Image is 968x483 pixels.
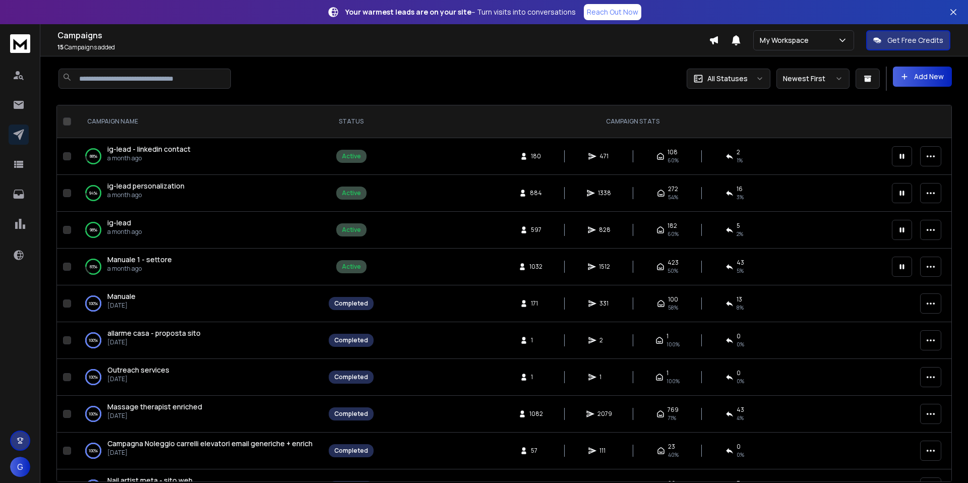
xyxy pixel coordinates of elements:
[107,375,169,383] p: [DATE]
[107,365,169,375] a: Outreach services
[531,299,541,308] span: 171
[737,222,740,230] span: 5
[668,304,678,312] span: 58 %
[668,148,678,156] span: 108
[334,447,368,455] div: Completed
[75,249,323,285] td: 83%Manuale 1 - settorea month ago
[89,335,98,345] p: 100 %
[345,7,471,17] strong: Your warmest leads are on your site
[531,152,541,160] span: 180
[668,156,679,164] span: 60 %
[587,7,638,17] p: Reach Out Now
[57,29,709,41] h1: Campaigns
[107,439,313,448] span: Campagna Noleggio carrelli elevatori email generiche + enrich
[90,225,97,235] p: 98 %
[668,185,678,193] span: 272
[107,144,191,154] span: ig-lead - linkedin contact
[668,295,678,304] span: 100
[107,154,191,162] p: a month ago
[75,433,323,469] td: 100%Campagna Noleggio carrelli elevatori email generiche + enrich[DATE]
[737,267,744,275] span: 5 %
[75,175,323,212] td: 94%ig-lead personalizationa month ago
[57,43,709,51] p: Campaigns added
[334,336,368,344] div: Completed
[599,299,610,308] span: 331
[342,152,361,160] div: Active
[107,265,172,273] p: a month ago
[10,457,30,477] button: G
[737,377,744,385] span: 0 %
[75,396,323,433] td: 100%Massage therapist enriched[DATE]
[737,259,744,267] span: 43
[776,69,850,89] button: Newest First
[737,451,744,459] span: 0 %
[90,151,97,161] p: 88 %
[107,291,136,301] a: Manuale
[531,373,541,381] span: 1
[737,193,744,201] span: 3 %
[668,230,679,238] span: 60 %
[75,322,323,359] td: 100%allarme casa - proposta sito[DATE]
[866,30,950,50] button: Get Free Credits
[599,152,610,160] span: 471
[107,218,131,227] span: ig-lead
[737,332,741,340] span: 0
[737,295,742,304] span: 13
[345,7,576,17] p: – Turn visits into conversations
[668,193,678,201] span: 54 %
[667,340,680,348] span: 100 %
[75,212,323,249] td: 98%ig-leada month ago
[737,340,744,348] span: 0 %
[89,298,98,309] p: 100 %
[531,447,541,455] span: 57
[760,35,813,45] p: My Workspace
[737,406,744,414] span: 43
[342,226,361,234] div: Active
[887,35,943,45] p: Get Free Credits
[599,447,610,455] span: 111
[737,156,743,164] span: 1 %
[107,338,201,346] p: [DATE]
[89,188,97,198] p: 94 %
[89,409,98,419] p: 100 %
[667,377,680,385] span: 100 %
[342,263,361,271] div: Active
[530,189,542,197] span: 884
[531,226,541,234] span: 597
[668,222,677,230] span: 182
[668,259,679,267] span: 423
[107,439,313,449] a: Campagna Noleggio carrelli elevatori email generiche + enrich
[707,74,748,84] p: All Statuses
[668,406,679,414] span: 769
[107,402,202,411] span: Massage therapist enriched
[668,451,679,459] span: 40 %
[737,148,740,156] span: 2
[529,263,542,271] span: 1032
[107,449,313,457] p: [DATE]
[531,336,541,344] span: 1
[667,332,669,340] span: 1
[75,359,323,396] td: 100%Outreach services[DATE]
[107,412,202,420] p: [DATE]
[599,263,610,271] span: 1512
[334,373,368,381] div: Completed
[89,446,98,456] p: 100 %
[107,328,201,338] a: allarme casa - proposta sito
[342,189,361,197] div: Active
[57,43,64,51] span: 15
[667,369,669,377] span: 1
[334,299,368,308] div: Completed
[107,191,185,199] p: a month ago
[107,301,136,310] p: [DATE]
[75,285,323,322] td: 100%Manuale[DATE]
[107,181,185,191] a: ig-lead personalization
[75,105,323,138] th: CAMPAIGN NAME
[599,336,610,344] span: 2
[107,218,131,228] a: ig-lead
